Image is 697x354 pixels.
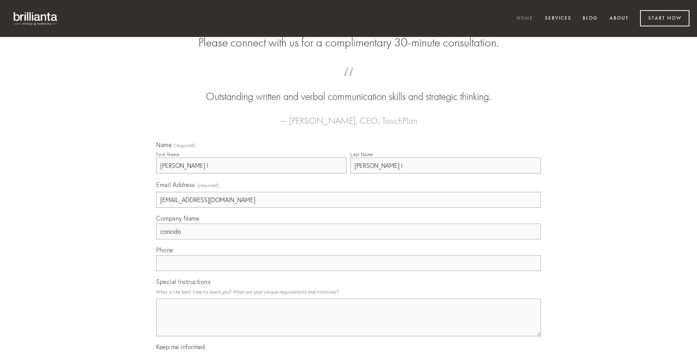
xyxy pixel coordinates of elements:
[156,343,205,351] span: Keep me informed
[605,12,634,25] a: About
[8,8,64,29] img: brillianta - research, strategy, marketing
[156,35,541,50] h2: Please connect with us for a complimentary 30-minute consultation.
[168,75,529,104] blockquote: Outstanding written and verbal communication skills and strategic thinking.
[512,12,538,25] a: Home
[174,143,195,148] span: (required)
[578,12,603,25] a: Blog
[156,141,172,149] span: Name
[156,181,195,188] span: Email Address
[168,75,529,89] span: “
[540,12,576,25] a: Services
[156,287,541,297] p: What is the best time to reach you? What are your unique requirements and timelines?
[156,215,199,222] span: Company Name
[640,10,689,26] a: Start Now
[156,152,179,157] div: First Name
[198,180,219,190] span: (required)
[168,104,529,128] figcaption: — [PERSON_NAME], CEO, TouchPlan
[350,152,373,157] div: Last Name
[156,278,210,285] span: Special Instructions
[156,246,173,254] span: Phone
